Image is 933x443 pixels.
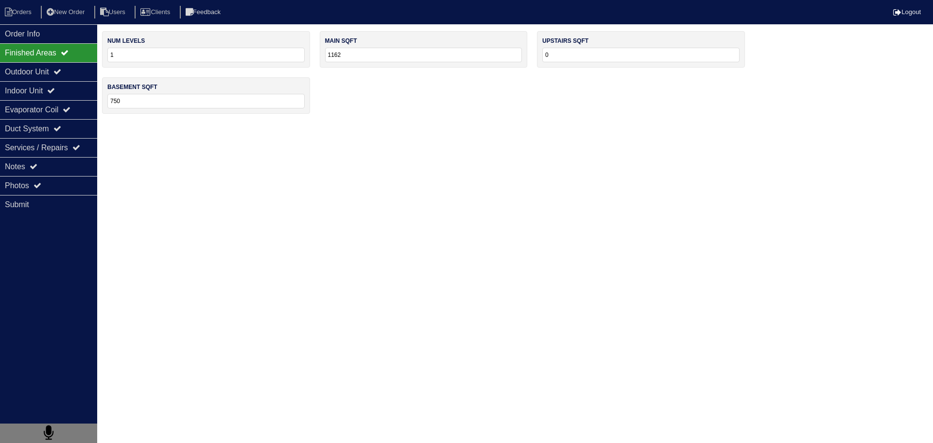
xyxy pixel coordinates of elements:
[41,8,92,16] a: New Order
[135,6,178,19] li: Clients
[41,6,92,19] li: New Order
[180,6,228,19] li: Feedback
[94,8,133,16] a: Users
[107,36,145,45] label: num levels
[325,36,357,45] label: main sqft
[893,8,921,16] a: Logout
[135,8,178,16] a: Clients
[94,6,133,19] li: Users
[542,36,588,45] label: upstairs sqft
[107,83,157,91] label: basement sqft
